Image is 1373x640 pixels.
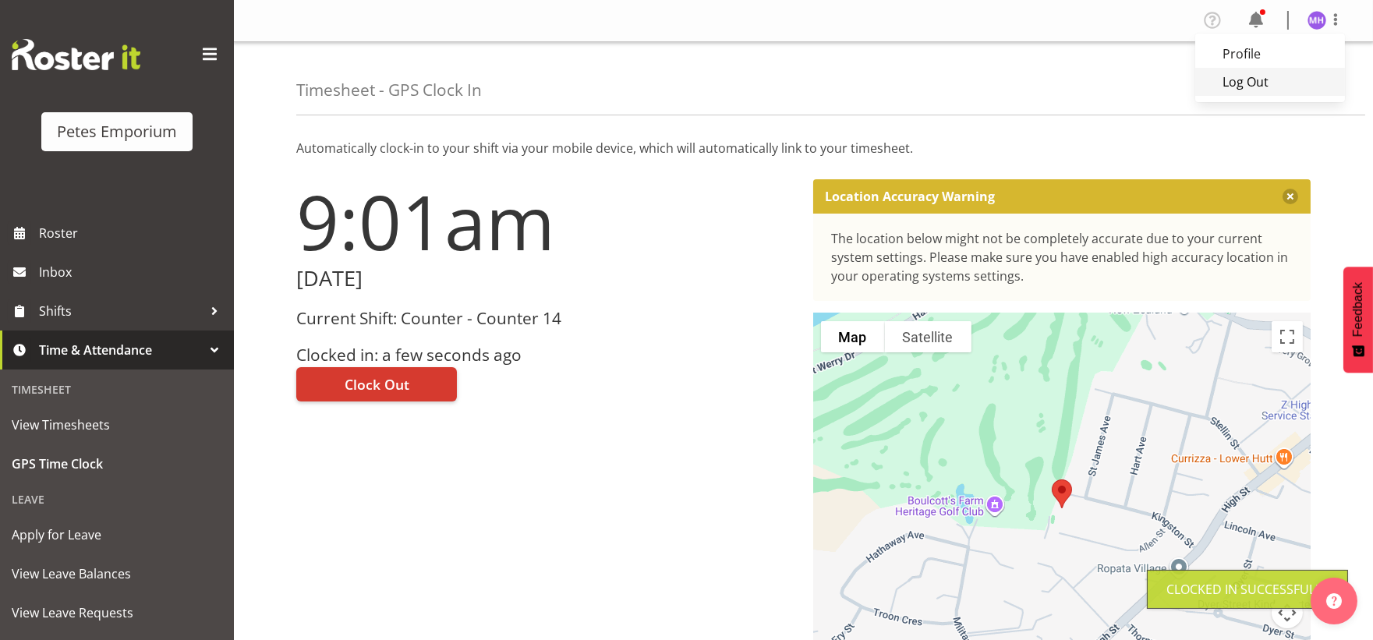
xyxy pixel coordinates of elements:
h2: [DATE] [296,267,794,291]
span: Shifts [39,299,203,323]
span: Time & Attendance [39,338,203,362]
a: Apply for Leave [4,515,230,554]
p: Location Accuracy Warning [826,189,996,204]
span: View Leave Requests [12,601,222,624]
h1: 9:01am [296,179,794,263]
button: Close message [1283,189,1298,204]
img: help-xxl-2.png [1326,593,1342,609]
button: Show street map [821,321,885,352]
span: View Leave Balances [12,562,222,585]
div: Leave [4,483,230,515]
a: View Leave Balances [4,554,230,593]
span: GPS Time Clock [12,452,222,476]
h3: Clocked in: a few seconds ago [296,346,794,364]
a: Profile [1195,40,1345,68]
div: Timesheet [4,373,230,405]
h4: Timesheet - GPS Clock In [296,81,482,99]
div: Petes Emporium [57,120,177,143]
button: Toggle fullscreen view [1272,321,1303,352]
span: View Timesheets [12,413,222,437]
span: Inbox [39,260,226,284]
h3: Current Shift: Counter - Counter 14 [296,309,794,327]
button: Map camera controls [1272,597,1303,628]
img: Rosterit website logo [12,39,140,70]
span: Roster [39,221,226,245]
button: Clock Out [296,367,457,401]
span: Clock Out [345,374,409,394]
span: Feedback [1351,282,1365,337]
button: Feedback - Show survey [1343,267,1373,373]
button: Show satellite imagery [885,321,971,352]
a: View Leave Requests [4,593,230,632]
div: Clocked in Successfully [1166,580,1329,599]
p: Automatically clock-in to your shift via your mobile device, which will automatically link to you... [296,139,1311,157]
img: mackenzie-halford4471.jpg [1308,11,1326,30]
a: GPS Time Clock [4,444,230,483]
a: View Timesheets [4,405,230,444]
a: Log Out [1195,68,1345,96]
span: Apply for Leave [12,523,222,546]
div: The location below might not be completely accurate due to your current system settings. Please m... [832,229,1293,285]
